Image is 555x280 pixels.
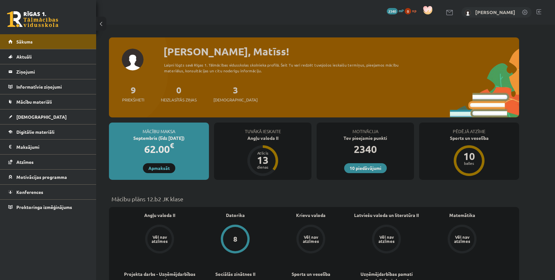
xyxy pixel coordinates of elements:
span: 0 [405,8,411,14]
a: Sociālās zinātnes II [215,271,255,277]
span: [DEMOGRAPHIC_DATA] [16,114,67,120]
a: 9Priekšmeti [122,84,144,103]
a: [PERSON_NAME] [475,9,515,15]
img: Matīss Liepiņš [465,10,471,16]
a: Vēl nav atzīmes [424,225,500,255]
a: Sports un veselība 10 balles [419,135,519,177]
span: mP [399,8,404,13]
span: Atzīmes [16,159,34,165]
a: Vēl nav atzīmes [122,225,197,255]
a: Digitālie materiāli [8,124,88,139]
a: Apmaksāt [143,163,175,173]
a: [DEMOGRAPHIC_DATA] [8,109,88,124]
a: Datorika [226,212,245,219]
div: Vēl nav atzīmes [151,235,169,243]
a: Aktuāli [8,49,88,64]
div: Tev pieejamie punkti [317,135,414,141]
span: Neizlasītās ziņas [161,97,197,103]
a: Matemātika [449,212,475,219]
span: Mācību materiāli [16,99,52,105]
legend: Ziņojumi [16,64,88,79]
legend: Informatīvie ziņojumi [16,79,88,94]
a: Sākums [8,34,88,49]
div: Septembris (līdz [DATE]) [109,135,209,141]
div: Mācību maksa [109,123,209,135]
a: Atzīmes [8,155,88,169]
div: Laipni lūgts savā Rīgas 1. Tālmācības vidusskolas skolnieka profilā. Šeit Tu vari redzēt tuvojošo... [164,62,410,74]
div: 62.00 [109,141,209,157]
div: 13 [253,155,272,165]
p: Mācību plāns 12.b2 JK klase [112,195,517,203]
a: Angļu valoda II Atlicis 13 dienas [214,135,311,177]
a: 2340 mP [387,8,404,13]
div: 10 [460,151,479,161]
div: Motivācija [317,123,414,135]
a: 3[DEMOGRAPHIC_DATA] [213,84,258,103]
a: Rīgas 1. Tālmācības vidusskola [7,11,58,27]
span: [DEMOGRAPHIC_DATA] [213,97,258,103]
span: Konferences [16,189,43,195]
div: Pēdējā atzīme [419,123,519,135]
a: Angļu valoda II [144,212,175,219]
a: Vēl nav atzīmes [349,225,424,255]
a: Ziņojumi [8,64,88,79]
div: Vēl nav atzīmes [302,235,320,243]
a: Mācību materiāli [8,94,88,109]
a: Maksājumi [8,140,88,154]
div: Vēl nav atzīmes [453,235,471,243]
div: dienas [253,165,272,169]
span: Digitālie materiāli [16,129,54,135]
span: Aktuāli [16,54,32,60]
span: Sākums [16,39,33,44]
a: 0Neizlasītās ziņas [161,84,197,103]
a: Vēl nav atzīmes [273,225,349,255]
a: Konferences [8,185,88,199]
a: Motivācijas programma [8,170,88,184]
div: Tuvākā ieskaite [214,123,311,135]
div: 2340 [317,141,414,157]
a: 8 [197,225,273,255]
div: [PERSON_NAME], Matīss! [163,44,519,59]
span: xp [412,8,416,13]
a: 10 piedāvājumi [344,163,387,173]
a: 0 xp [405,8,419,13]
a: Krievu valoda [296,212,326,219]
div: Angļu valoda II [214,135,311,141]
a: Proktoringa izmēģinājums [8,200,88,214]
a: Sports un veselība [292,271,330,277]
div: 8 [233,236,237,243]
span: 2340 [387,8,398,14]
a: Informatīvie ziņojumi [8,79,88,94]
legend: Maksājumi [16,140,88,154]
span: € [170,141,174,150]
a: Latviešu valoda un literatūra II [354,212,419,219]
div: Sports un veselība [419,135,519,141]
span: Proktoringa izmēģinājums [16,204,72,210]
div: Atlicis [253,151,272,155]
span: Priekšmeti [122,97,144,103]
div: balles [460,161,479,165]
span: Motivācijas programma [16,174,67,180]
div: Vēl nav atzīmes [377,235,395,243]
